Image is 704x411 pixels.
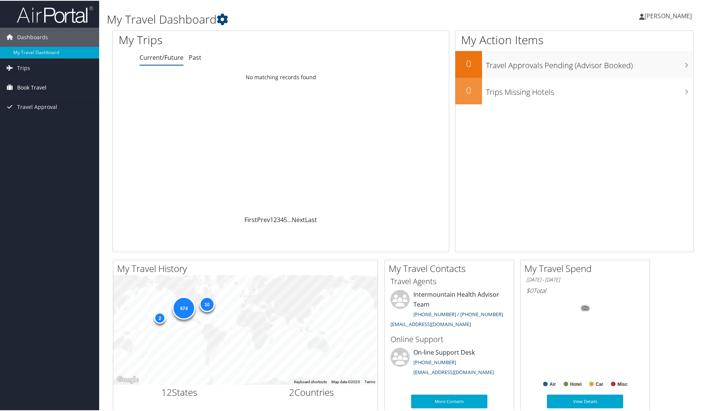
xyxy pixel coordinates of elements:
h2: My Travel History [117,261,378,274]
span: … [287,215,292,223]
h3: Online Support [391,333,508,344]
h2: 0 [455,56,482,69]
span: Dashboards [17,27,48,46]
img: Google [115,374,140,384]
a: View Details [547,394,623,408]
text: Hotel [570,381,582,386]
div: 674 [172,296,195,319]
h1: My Trips [119,31,303,47]
h3: Travel Agents [391,275,508,286]
div: 10 [199,296,215,311]
a: [EMAIL_ADDRESS][DOMAIN_NAME] [413,368,494,375]
h2: States [119,385,240,398]
h3: Trips Missing Hotels [486,82,693,97]
h1: My Travel Dashboard [107,11,502,27]
span: Book Travel [17,77,47,96]
h2: My Travel Contacts [389,261,514,274]
span: 2 [289,385,294,398]
h6: [DATE] - [DATE] [526,275,644,283]
a: First [244,215,257,223]
div: 2 [154,312,166,323]
li: Intermountain Health Advisor Team [387,289,512,330]
img: airportal-logo.png [17,5,93,23]
a: [PERSON_NAME] [639,4,699,27]
a: 2 [273,215,277,223]
a: Next [292,215,305,223]
h3: Travel Approvals Pending (Advisor Booked) [486,56,693,70]
a: 3 [277,215,280,223]
text: Car [596,381,603,386]
a: More Contacts [411,394,487,408]
a: 1 [270,215,273,223]
a: Past [189,53,201,61]
li: On-line Support Desk [387,347,512,378]
text: Misc [617,381,628,386]
a: 4 [280,215,284,223]
span: [PERSON_NAME] [645,11,692,19]
a: Last [305,215,317,223]
a: 0Travel Approvals Pending (Advisor Booked) [455,50,693,77]
a: 0Trips Missing Hotels [455,77,693,104]
a: Terms (opens in new tab) [365,379,375,383]
span: Travel Approval [17,97,57,116]
a: 5 [284,215,287,223]
a: Open this area in Google Maps (opens a new window) [115,374,140,384]
span: Map data ©2025 [331,379,360,383]
a: Current/Future [140,53,183,61]
tspan: 0% [582,305,588,310]
span: 12 [161,385,172,398]
h6: Total [526,286,644,294]
h2: My Travel Spend [524,261,649,274]
h2: 0 [455,83,482,96]
a: [PHONE_NUMBER] [413,358,456,365]
text: Air [550,381,556,386]
button: Keyboard shortcuts [294,379,327,384]
h1: My Action Items [455,31,693,47]
h2: Countries [251,385,372,398]
a: Prev [257,215,270,223]
td: No matching records found [113,70,449,83]
a: [PHONE_NUMBER] / [PHONE_NUMBER] [413,310,503,317]
span: $0 [526,286,533,294]
a: [EMAIL_ADDRESS][DOMAIN_NAME] [391,320,471,327]
span: Trips [17,58,30,77]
